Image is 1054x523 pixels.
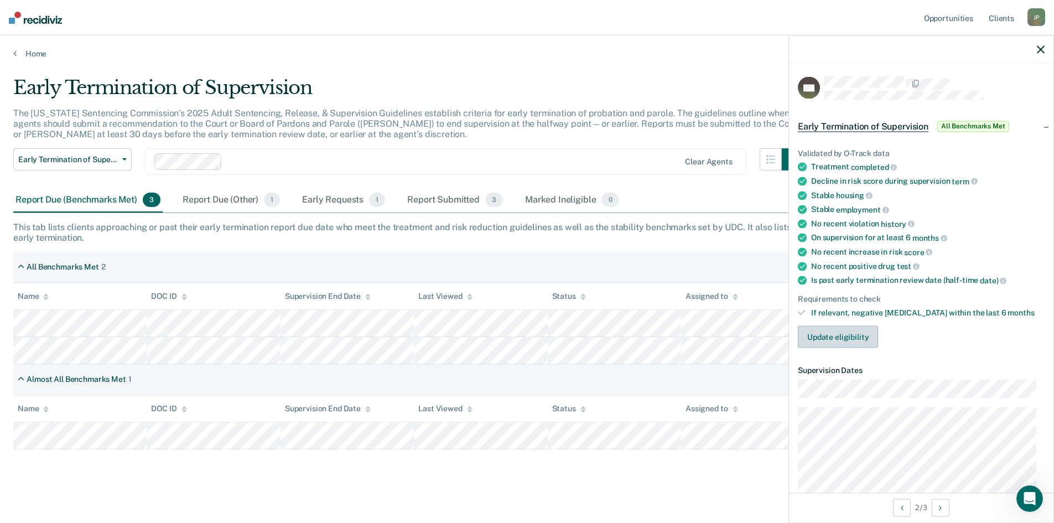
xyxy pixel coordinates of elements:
[811,247,1045,257] div: No recent increase in risk
[851,163,897,172] span: completed
[151,292,186,301] div: DOC ID
[798,148,1045,158] div: Validated by O-Track data
[128,375,132,384] div: 1
[937,121,1009,132] span: All Benchmarks Met
[932,499,949,516] button: Next Opportunity
[952,177,977,185] span: term
[686,292,738,301] div: Assigned to
[369,193,385,207] span: 1
[811,276,1045,286] div: Is past early termination review date (half-time
[13,49,1041,59] a: Home
[13,108,801,139] p: The [US_STATE] Sentencing Commission’s 2025 Adult Sentencing, Release, & Supervision Guidelines e...
[285,404,371,413] div: Supervision End Date
[811,190,1045,200] div: Stable
[151,404,186,413] div: DOC ID
[601,193,619,207] span: 0
[811,219,1045,229] div: No recent violation
[9,12,62,24] img: Recidiviz
[18,155,118,164] span: Early Termination of Supervision
[1027,8,1045,26] div: J P
[912,234,947,242] span: months
[811,261,1045,271] div: No recent positive drug
[27,262,98,272] div: All Benchmarks Met
[180,188,282,213] div: Report Due (Other)
[18,292,49,301] div: Name
[552,292,586,301] div: Status
[836,205,889,214] span: employment
[13,76,804,108] div: Early Termination of Supervision
[264,193,280,207] span: 1
[893,499,911,516] button: Previous Opportunity
[552,404,586,413] div: Status
[18,404,49,413] div: Name
[300,188,387,213] div: Early Requests
[685,157,732,167] div: Clear agents
[881,219,915,228] span: history
[686,404,738,413] div: Assigned to
[811,233,1045,243] div: On supervision for at least 6
[523,188,621,213] div: Marked Ineligible
[13,188,163,213] div: Report Due (Benchmarks Met)
[418,404,472,413] div: Last Viewed
[811,162,1045,172] div: Treatment
[798,121,928,132] span: Early Termination of Supervision
[904,247,932,256] span: score
[811,308,1045,317] div: If relevant, negative [MEDICAL_DATA] within the last 6
[836,191,873,200] span: housing
[143,193,160,207] span: 3
[789,108,1053,144] div: Early Termination of SupervisionAll Benchmarks Met
[1008,308,1034,317] span: months
[101,262,106,272] div: 2
[485,193,503,207] span: 3
[27,375,126,384] div: Almost All Benchmarks Met
[13,222,1041,243] div: This tab lists clients approaching or past their early termination report due date who meet the t...
[285,292,371,301] div: Supervision End Date
[811,205,1045,215] div: Stable
[811,177,1045,187] div: Decline in risk score during supervision
[405,188,505,213] div: Report Submitted
[798,366,1045,375] dt: Supervision Dates
[798,326,878,348] button: Update eligibility
[897,262,920,271] span: test
[980,276,1006,285] span: date)
[798,294,1045,303] div: Requirements to check
[789,493,1053,522] div: 2 / 3
[1016,485,1043,512] iframe: Intercom live chat
[418,292,472,301] div: Last Viewed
